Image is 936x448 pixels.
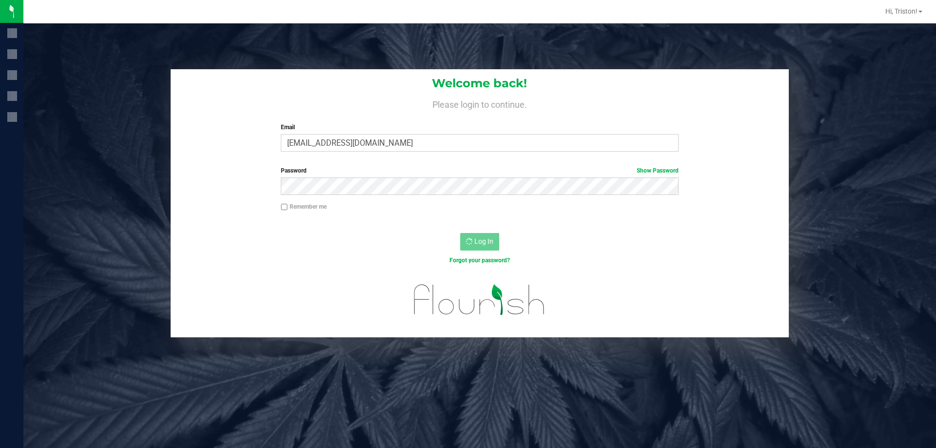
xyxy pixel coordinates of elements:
[281,123,678,132] label: Email
[449,257,510,264] a: Forgot your password?
[171,97,789,109] h4: Please login to continue.
[281,167,307,174] span: Password
[281,202,327,211] label: Remember me
[402,275,557,325] img: flourish_logo.svg
[474,237,493,245] span: Log In
[885,7,917,15] span: Hi, Triston!
[171,77,789,90] h1: Welcome back!
[637,167,679,174] a: Show Password
[281,204,288,211] input: Remember me
[460,233,499,251] button: Log In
